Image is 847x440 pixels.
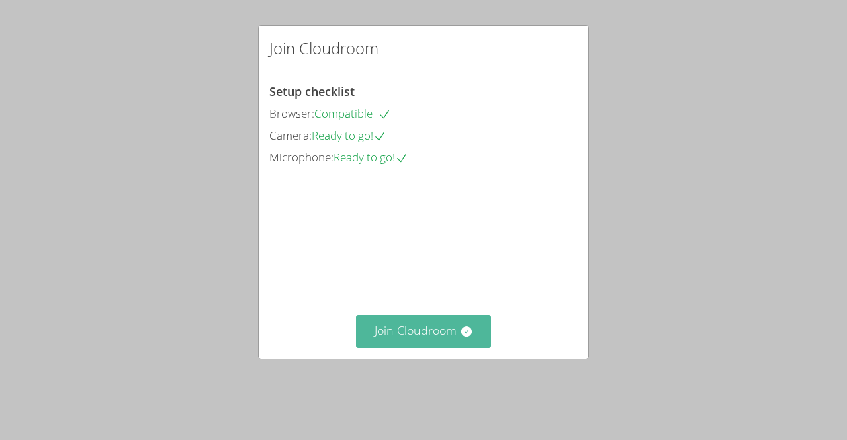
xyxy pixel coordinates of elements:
span: Camera: [269,128,312,143]
button: Join Cloudroom [356,315,492,347]
span: Browser: [269,106,314,121]
span: Ready to go! [334,150,408,165]
span: Compatible [314,106,391,121]
span: Microphone: [269,150,334,165]
span: Ready to go! [312,128,386,143]
span: Setup checklist [269,83,355,99]
h2: Join Cloudroom [269,36,379,60]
